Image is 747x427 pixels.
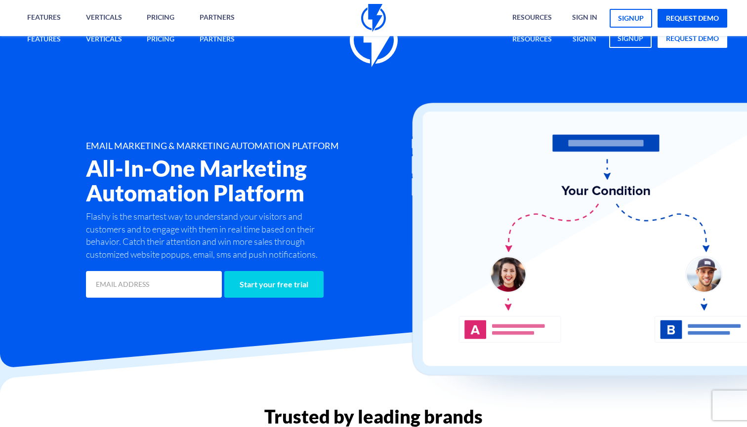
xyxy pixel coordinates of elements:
input: Start your free trial [224,271,324,298]
a: Resources [505,29,559,50]
a: Pricing [139,29,182,50]
a: signin [565,29,604,50]
h2: All-In-One Marketing Automation Platform [86,156,425,205]
a: signup [609,29,652,48]
a: request demo [658,9,727,28]
a: request demo [658,29,727,48]
h1: EMAIL MARKETING & MARKETING AUTOMATION PLATFORM [86,141,425,151]
a: Partners [192,29,242,50]
input: EMAIL ADDRESS [86,271,221,298]
a: Features [20,29,68,50]
p: Flashy is the smartest way to understand your visitors and customers and to engage with them in r... [86,210,336,261]
a: signup [610,9,652,28]
a: Verticals [79,29,129,50]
